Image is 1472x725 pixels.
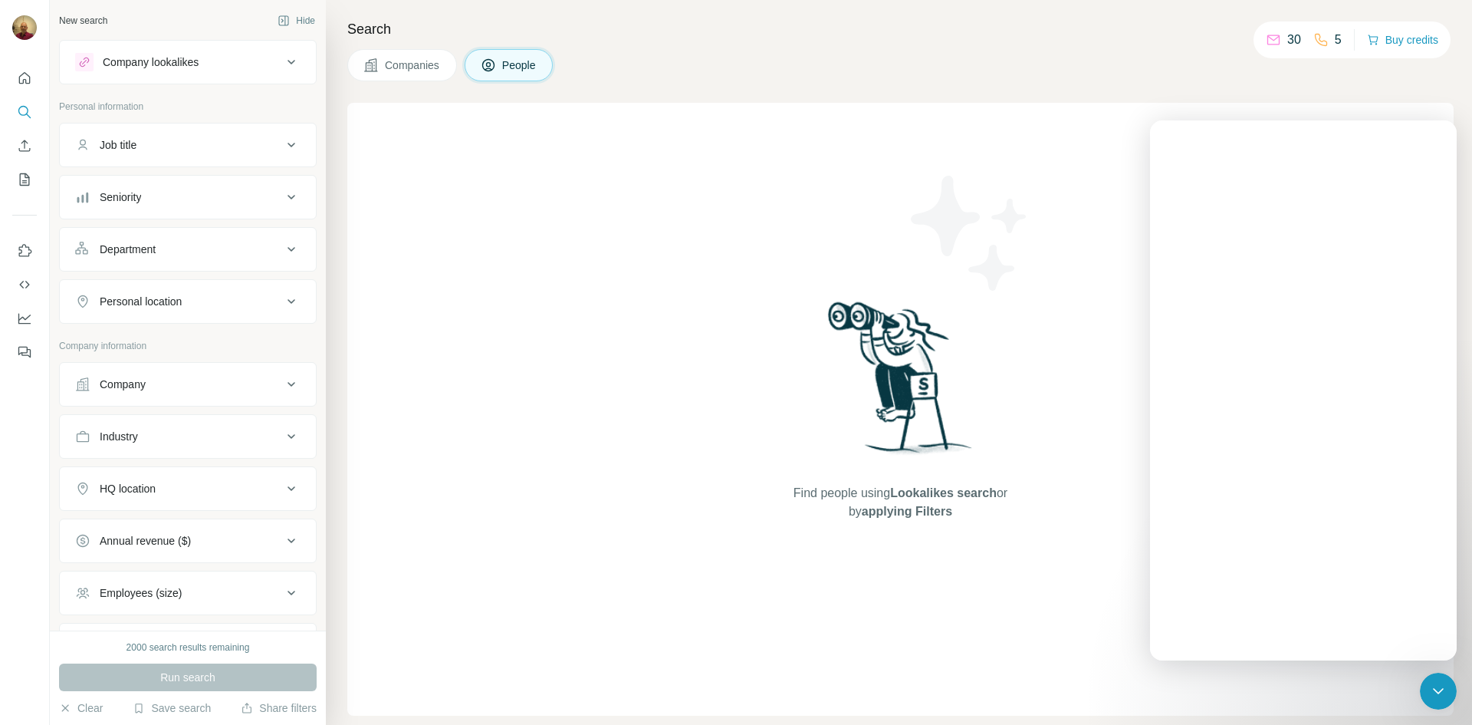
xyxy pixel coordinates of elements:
button: Seniority [60,179,316,216]
button: Technologies [60,627,316,664]
p: Company information [59,339,317,353]
h4: Search [347,18,1454,40]
div: Department [100,242,156,257]
button: Clear [59,700,103,716]
div: Company lookalikes [103,54,199,70]
button: Personal location [60,283,316,320]
iframe: Intercom live chat [1150,120,1457,661]
p: 30 [1287,31,1301,49]
button: Company [60,366,316,403]
button: Job title [60,127,316,163]
button: Company lookalikes [60,44,316,81]
span: People [502,58,537,73]
div: Seniority [100,189,141,205]
button: Use Surfe on LinkedIn [12,237,37,265]
div: 2000 search results remaining [127,641,250,654]
button: HQ location [60,470,316,507]
div: Job title [100,137,136,153]
button: Employees (size) [60,575,316,611]
p: Personal information [59,100,317,114]
button: Department [60,231,316,268]
button: My lists [12,166,37,193]
button: Buy credits [1367,29,1438,51]
button: Hide [267,9,326,32]
span: Companies [385,58,441,73]
div: Employees (size) [100,585,182,601]
img: Avatar [12,15,37,40]
div: Personal location [100,294,182,309]
button: Feedback [12,338,37,366]
button: Enrich CSV [12,132,37,160]
span: Find people using or by [777,484,1023,521]
button: Annual revenue ($) [60,522,316,559]
img: Surfe Illustration - Stars [901,164,1039,302]
div: Annual revenue ($) [100,533,191,549]
span: Lookalikes search [890,486,997,499]
div: HQ location [100,481,156,496]
div: Industry [100,429,138,444]
button: Industry [60,418,316,455]
p: 5 [1335,31,1342,49]
iframe: Intercom live chat [1420,673,1457,710]
img: Surfe Illustration - Woman searching with binoculars [821,298,981,469]
button: Quick start [12,64,37,92]
button: Save search [133,700,211,716]
button: Dashboard [12,305,37,332]
div: New search [59,14,107,28]
button: Share filters [241,700,317,716]
div: Company [100,377,146,392]
button: Use Surfe API [12,271,37,298]
span: applying Filters [862,505,952,518]
button: Search [12,98,37,126]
